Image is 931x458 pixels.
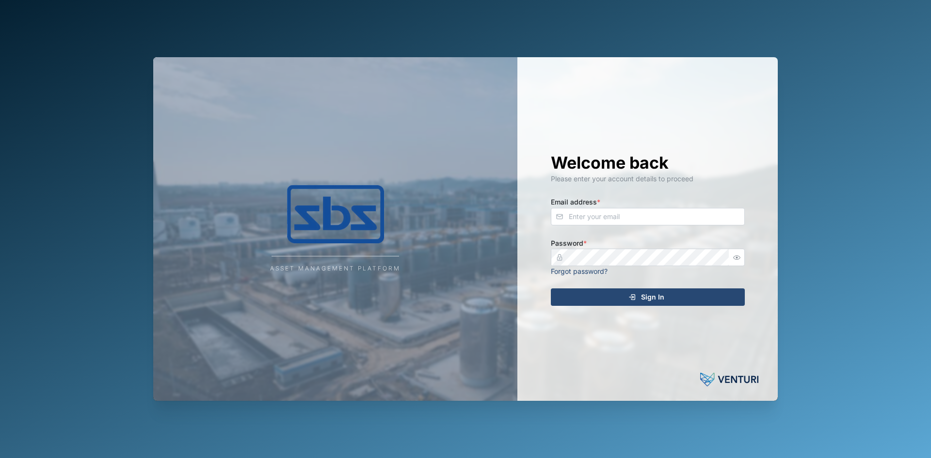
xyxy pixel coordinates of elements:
[551,288,745,306] button: Sign In
[551,152,745,174] h1: Welcome back
[551,174,745,184] div: Please enter your account details to proceed
[700,370,758,389] img: Powered by: Venturi
[239,185,433,243] img: Company Logo
[551,208,745,225] input: Enter your email
[641,289,664,305] span: Sign In
[551,197,600,207] label: Email address
[551,267,608,275] a: Forgot password?
[270,264,401,273] div: Asset Management Platform
[551,238,587,249] label: Password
